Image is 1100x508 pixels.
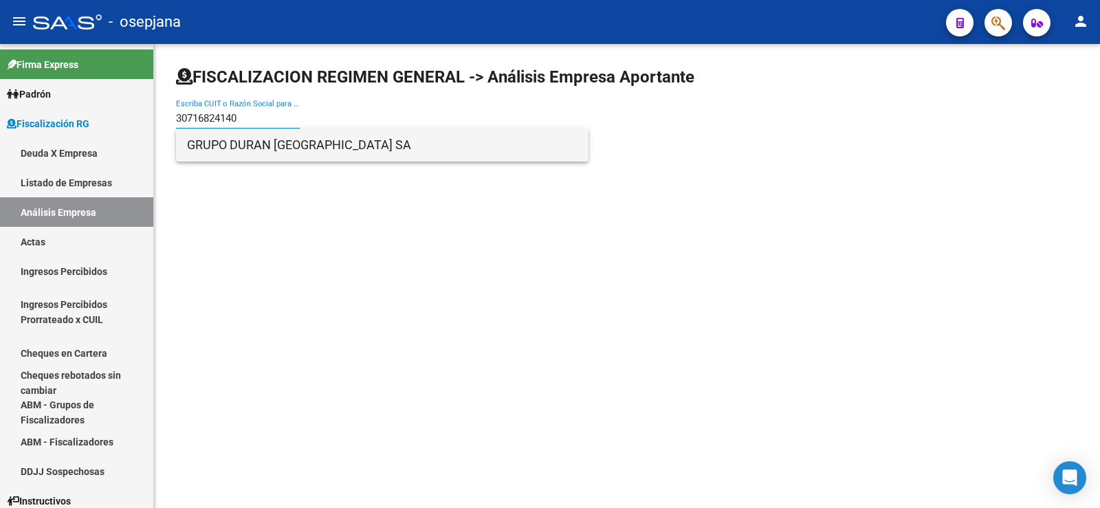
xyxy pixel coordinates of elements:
mat-icon: menu [11,13,27,30]
span: Padrón [7,87,51,102]
span: GRUPO DURAN [GEOGRAPHIC_DATA] SA [187,129,577,162]
span: Fiscalización RG [7,116,89,131]
mat-icon: person [1072,13,1089,30]
span: Firma Express [7,57,78,72]
span: - osepjana [109,7,181,37]
h1: FISCALIZACION REGIMEN GENERAL -> Análisis Empresa Aportante [176,66,694,88]
div: Open Intercom Messenger [1053,461,1086,494]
